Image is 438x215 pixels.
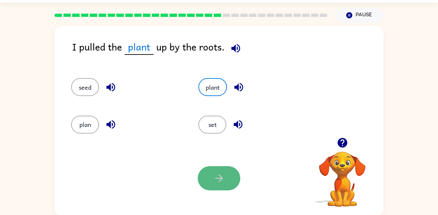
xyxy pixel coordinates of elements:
button: Pause [335,8,383,23]
button: plan [71,116,99,134]
span: plant [125,39,154,55]
div: I pulled the up by the roots. [72,39,383,65]
video: Your browser must support playing .mp4 files to use Literably. Please try using another browser. [309,141,376,208]
button: seed [71,78,99,96]
button: plant [198,78,227,96]
button: set [198,116,226,134]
